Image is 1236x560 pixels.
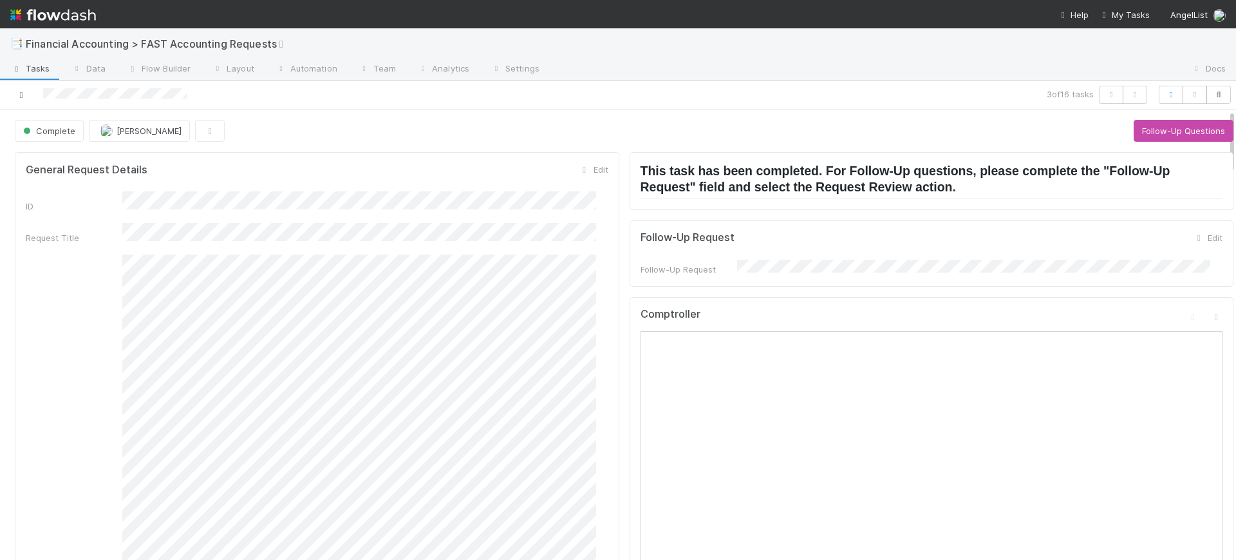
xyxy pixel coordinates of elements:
[1058,8,1089,21] div: Help
[26,164,147,177] h5: General Request Details
[201,59,265,80] a: Layout
[641,263,737,276] div: Follow-Up Request
[406,59,480,80] a: Analytics
[641,308,700,321] h5: Comptroller
[480,59,550,80] a: Settings
[116,59,201,80] a: Flow Builder
[21,126,75,136] span: Complete
[26,200,122,213] div: ID
[15,120,84,142] button: Complete
[10,38,23,49] span: 📑
[26,37,295,50] span: Financial Accounting > FAST Accounting Requests
[641,231,735,244] h5: Follow-Up Request
[265,59,348,80] a: Automation
[1170,10,1208,20] span: AngelList
[89,120,190,142] button: [PERSON_NAME]
[61,59,116,80] a: Data
[1213,9,1226,22] img: avatar_fee1282a-8af6-4c79-b7c7-bf2cfad99775.png
[1099,10,1150,20] span: My Tasks
[1099,8,1150,21] a: My Tasks
[100,124,113,137] img: avatar_fee1282a-8af6-4c79-b7c7-bf2cfad99775.png
[578,164,608,175] a: Edit
[10,62,50,75] span: Tasks
[641,163,1223,199] h2: This task has been completed. For Follow-Up questions, please complete the "Follow-Up Request" fi...
[26,231,122,244] div: Request Title
[348,59,406,80] a: Team
[117,126,182,136] span: [PERSON_NAME]
[1192,233,1222,243] a: Edit
[1134,120,1233,142] button: Follow-Up Questions
[1180,59,1236,80] a: Docs
[126,62,191,75] span: Flow Builder
[1047,88,1094,101] span: 3 of 16 tasks
[10,4,96,26] img: logo-inverted-e16ddd16eac7371096b0.svg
